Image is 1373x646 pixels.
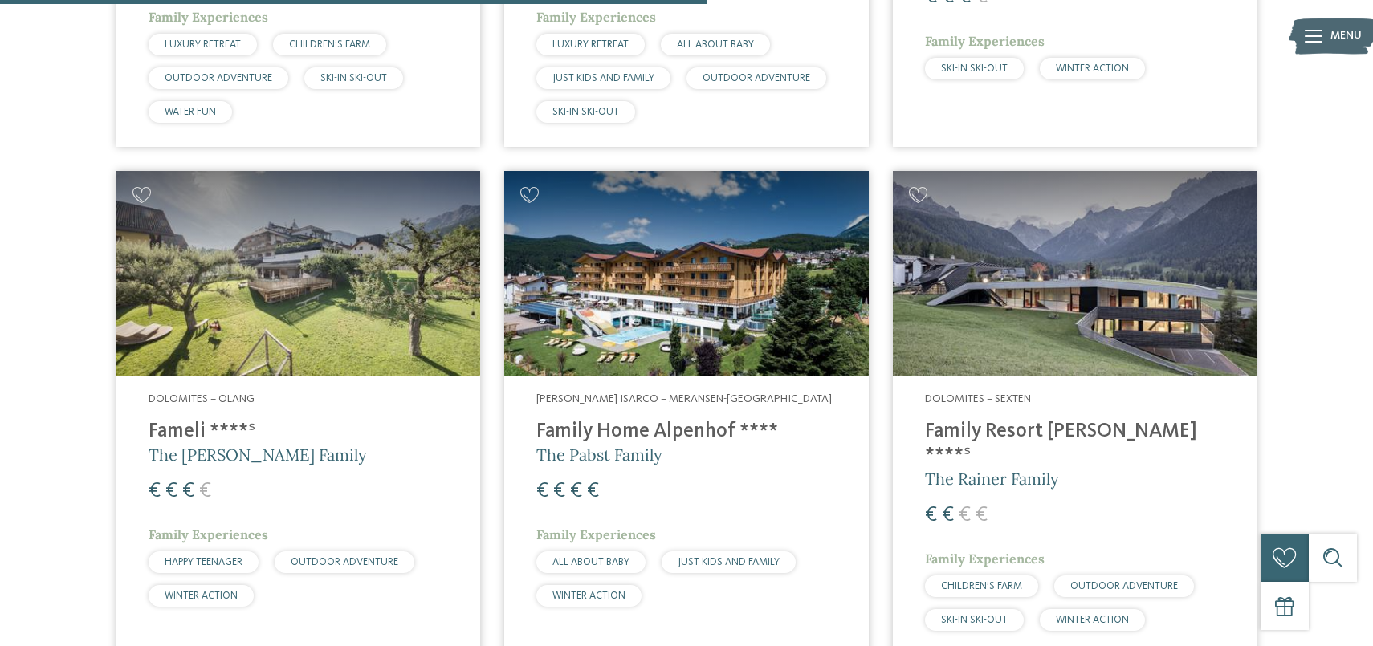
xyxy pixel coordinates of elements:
[149,445,367,465] span: The [PERSON_NAME] Family
[925,469,1059,489] span: The Rainer Family
[165,481,177,502] span: €
[677,39,754,50] span: ALL ABOUT BABY
[941,581,1022,591] span: CHILDREN’S FARM
[570,481,582,502] span: €
[182,481,194,502] span: €
[536,420,836,444] h4: Family Home Alpenhof ****
[165,557,242,567] span: HAPPY TEENAGER
[504,171,868,376] img: Family Home Alpenhof ****
[536,445,662,465] span: The Pabst Family
[536,393,832,404] span: [PERSON_NAME] Isarco – Meransen-[GEOGRAPHIC_DATA]
[320,73,387,83] span: SKI-IN SKI-OUT
[941,63,1008,74] span: SKI-IN SKI-OUT
[925,420,1224,468] h4: Family Resort [PERSON_NAME] ****ˢ
[942,505,954,526] span: €
[536,481,548,502] span: €
[1070,581,1178,591] span: OUTDOOR ADVENTURE
[165,591,238,601] span: WINTER ACTION
[165,107,216,117] span: WATER FUN
[959,505,971,526] span: €
[552,107,619,117] span: SKI-IN SKI-OUT
[165,39,241,50] span: LUXURY RETREAT
[925,505,937,526] span: €
[552,39,629,50] span: LUXURY RETREAT
[1056,63,1129,74] span: WINTER ACTION
[116,171,480,376] img: Looking for family hotels? Find the best ones here!
[925,33,1045,49] span: Family Experiences
[289,39,370,50] span: CHILDREN’S FARM
[893,171,1257,376] img: Family Resort Rainer ****ˢ
[199,481,211,502] span: €
[149,526,268,542] span: Family Experiences
[941,615,1008,625] span: SKI-IN SKI-OUT
[552,591,625,601] span: WINTER ACTION
[552,557,629,567] span: ALL ABOUT BABY
[1056,615,1129,625] span: WINTER ACTION
[587,481,599,502] span: €
[553,481,565,502] span: €
[149,481,161,502] span: €
[149,393,255,404] span: Dolomites – Olang
[536,526,656,542] span: Family Experiences
[552,73,654,83] span: JUST KIDS AND FAMILY
[925,393,1031,404] span: Dolomites – Sexten
[925,551,1045,567] span: Family Experiences
[678,557,780,567] span: JUST KIDS AND FAMILY
[149,9,268,25] span: Family Experiences
[291,557,398,567] span: OUTDOOR ADVENTURE
[976,505,988,526] span: €
[703,73,810,83] span: OUTDOOR ADVENTURE
[536,9,656,25] span: Family Experiences
[165,73,272,83] span: OUTDOOR ADVENTURE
